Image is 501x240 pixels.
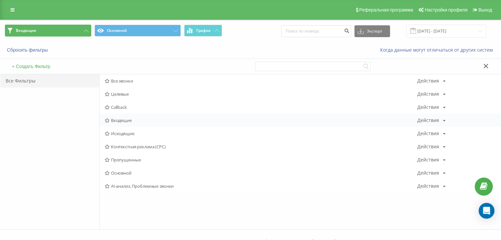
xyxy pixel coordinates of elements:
[196,28,211,33] span: График
[281,25,351,37] input: Поиск по номеру
[105,157,417,162] span: Пропущенные
[359,7,413,12] span: Реферальная программа
[380,47,496,53] a: Когда данные могут отличаться от других систем
[16,28,36,33] span: Входящие
[417,131,439,136] div: Действия
[0,74,99,87] div: Все Фильтры
[5,25,91,36] button: Входящие
[105,105,417,109] span: Callback
[417,144,439,149] div: Действия
[105,171,417,175] span: Основной
[354,25,390,37] button: Экспорт
[5,47,51,53] button: Сбросить фильтры
[417,157,439,162] div: Действия
[479,203,494,219] div: Open Intercom Messenger
[105,92,417,96] span: Целевые
[417,184,439,188] div: Действия
[105,79,417,83] span: Все звонки
[417,79,439,83] div: Действия
[417,171,439,175] div: Действия
[95,25,181,36] button: Основной
[10,63,52,69] button: + Создать Фильтр
[184,25,222,36] button: График
[425,7,467,12] span: Настройки профиля
[478,7,492,12] span: Выход
[105,144,417,149] span: Контекстная реклама (CPC)
[417,118,439,123] div: Действия
[105,131,417,136] span: Исходящие
[105,184,417,188] span: AI-анализ. Проблемные звонки
[417,92,439,96] div: Действия
[481,63,491,70] button: Закрыть
[105,118,417,123] span: Входящие
[417,105,439,109] div: Действия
